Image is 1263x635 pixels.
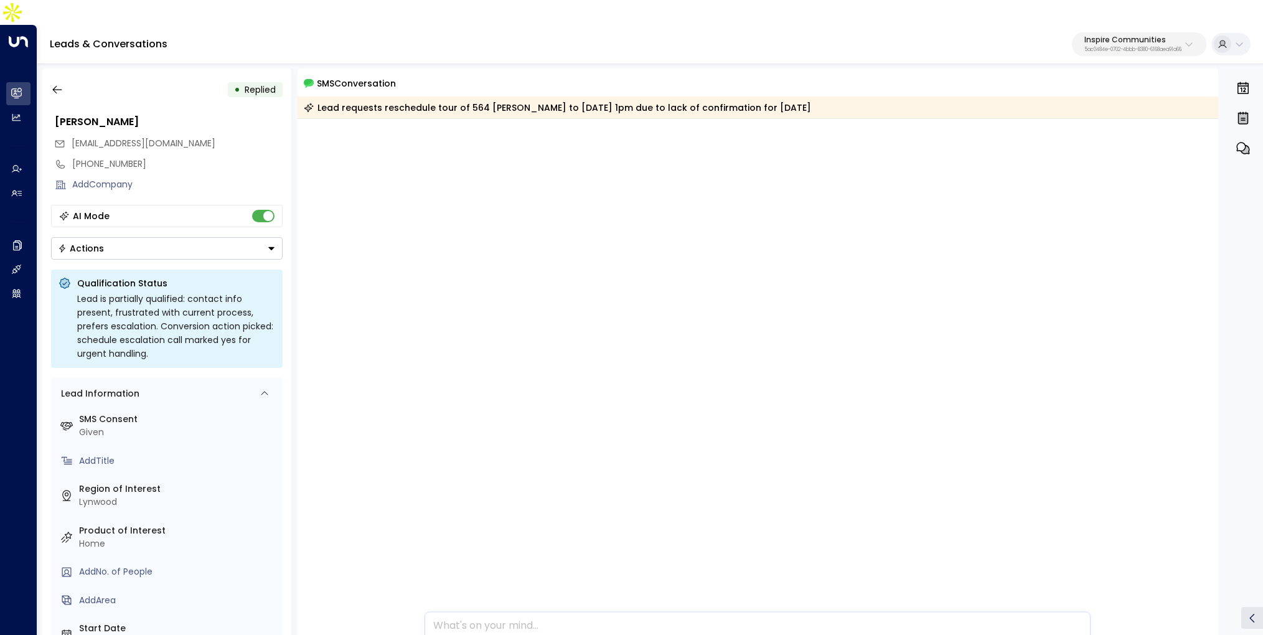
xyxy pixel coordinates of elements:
div: • [234,78,240,101]
div: [PERSON_NAME] [55,115,283,129]
div: Button group with a nested menu [51,237,283,260]
div: [PHONE_NUMBER] [72,158,283,171]
span: SMS Conversation [317,76,396,90]
span: [EMAIL_ADDRESS][DOMAIN_NAME] [72,137,215,149]
div: Actions [58,243,104,254]
div: Given [79,426,278,439]
div: AddTitle [79,454,278,468]
div: Lead Information [57,387,139,400]
div: Lead is partially qualified: contact info present, frustrated with current process, prefers escal... [77,292,275,360]
span: Replied [245,83,276,96]
p: 5ac0484e-0702-4bbb-8380-6168aea91a66 [1084,47,1181,52]
button: Actions [51,237,283,260]
label: SMS Consent [79,413,278,426]
label: Start Date [79,622,278,635]
div: Lead requests reschedule tour of 564 [PERSON_NAME] to [DATE] 1pm due to lack of confirmation for ... [304,101,811,114]
div: Home [79,537,278,550]
div: AddNo. of People [79,565,278,578]
div: AddCompany [72,178,283,191]
div: Lynwood [79,496,278,509]
div: AddArea [79,594,278,607]
a: Leads & Conversations [50,37,167,51]
span: aubssaaby@gmail.com [72,137,215,150]
label: Product of Interest [79,524,278,537]
p: Inspire Communities [1084,36,1181,44]
div: AI Mode [73,210,110,222]
p: Qualification Status [77,277,275,289]
button: Inspire Communities5ac0484e-0702-4bbb-8380-6168aea91a66 [1072,32,1206,56]
label: Region of Interest [79,482,278,496]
